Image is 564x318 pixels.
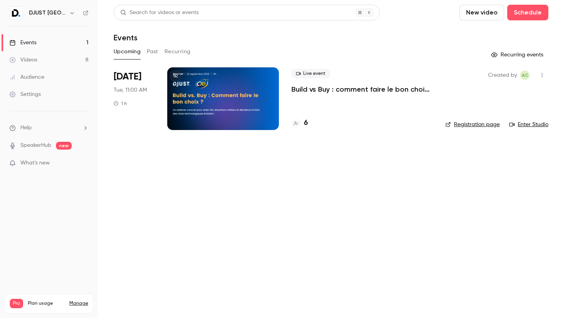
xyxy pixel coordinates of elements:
[291,118,308,128] a: 6
[445,121,500,128] a: Registration page
[304,118,308,128] h4: 6
[114,86,147,94] span: Tue, 11:00 AM
[114,100,127,107] div: 1 h
[120,9,199,17] div: Search for videos or events
[114,33,137,42] h1: Events
[164,45,191,58] button: Recurring
[114,67,155,130] div: Sep 23 Tue, 11:00 AM (Europe/Paris)
[20,159,50,167] span: What's new
[28,300,65,307] span: Plan usage
[488,70,517,80] span: Created by
[291,85,433,94] a: Build vs Buy : comment faire le bon choix ?
[10,299,23,308] span: Pro
[520,70,530,80] span: Aubéry Chauvin
[9,73,44,81] div: Audience
[9,56,37,64] div: Videos
[20,141,51,150] a: SpeakerHub
[507,5,548,20] button: Schedule
[147,45,158,58] button: Past
[20,124,32,132] span: Help
[9,39,36,47] div: Events
[114,45,141,58] button: Upcoming
[522,70,528,80] span: AC
[9,90,41,98] div: Settings
[29,9,66,17] h6: DJUST [GEOGRAPHIC_DATA]
[9,124,89,132] li: help-dropdown-opener
[79,160,89,167] iframe: Noticeable Trigger
[10,7,22,19] img: DJUST France
[459,5,504,20] button: New video
[69,300,88,307] a: Manage
[488,49,548,61] button: Recurring events
[114,70,141,83] span: [DATE]
[509,121,548,128] a: Enter Studio
[56,142,72,150] span: new
[291,69,330,78] span: Live event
